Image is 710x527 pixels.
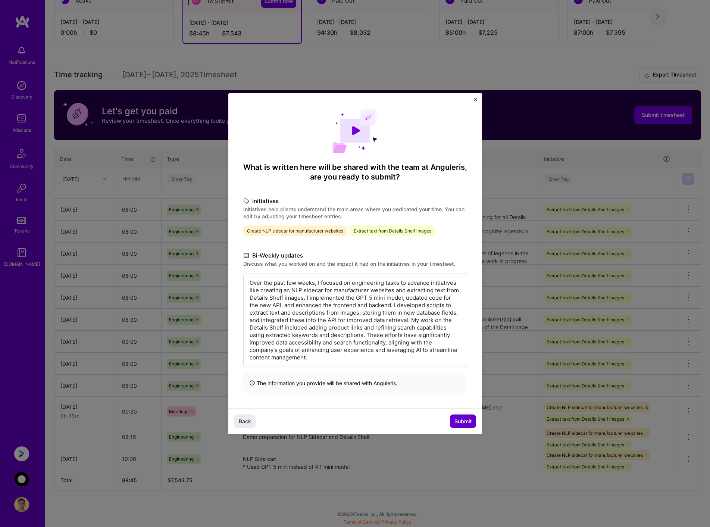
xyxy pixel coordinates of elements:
i: icon InfoBlack [249,379,255,387]
span: Back [239,417,251,425]
label: Initiatives [243,197,467,206]
label: Discuss what you worked on and the impact it had on the initiatives in your timesheet. [243,260,467,267]
label: Bi-Weekly updates [243,251,467,260]
button: Submit [450,414,476,428]
button: Back [234,414,256,428]
div: The information you provide will be shared with Anguleris . [243,373,467,393]
p: Over the past few weeks, I focused on engineering tasks to advance initiatives like creating an N... [250,279,461,361]
img: Demo day [332,108,378,153]
i: icon DocumentBlack [243,251,249,260]
span: Create NLP sidecar for manufacturer websites [243,226,347,236]
i: icon TagBlack [243,197,249,205]
span: Submit [454,417,472,425]
label: Initiatives help clients understand the main areas where you dedicated your time. You can edit by... [243,206,467,220]
span: Extract text from Details Shelf images [350,226,435,236]
button: Close [474,98,478,106]
h4: What is written here will be shared with the team at Anguleris , are you ready to submit? [243,162,467,182]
